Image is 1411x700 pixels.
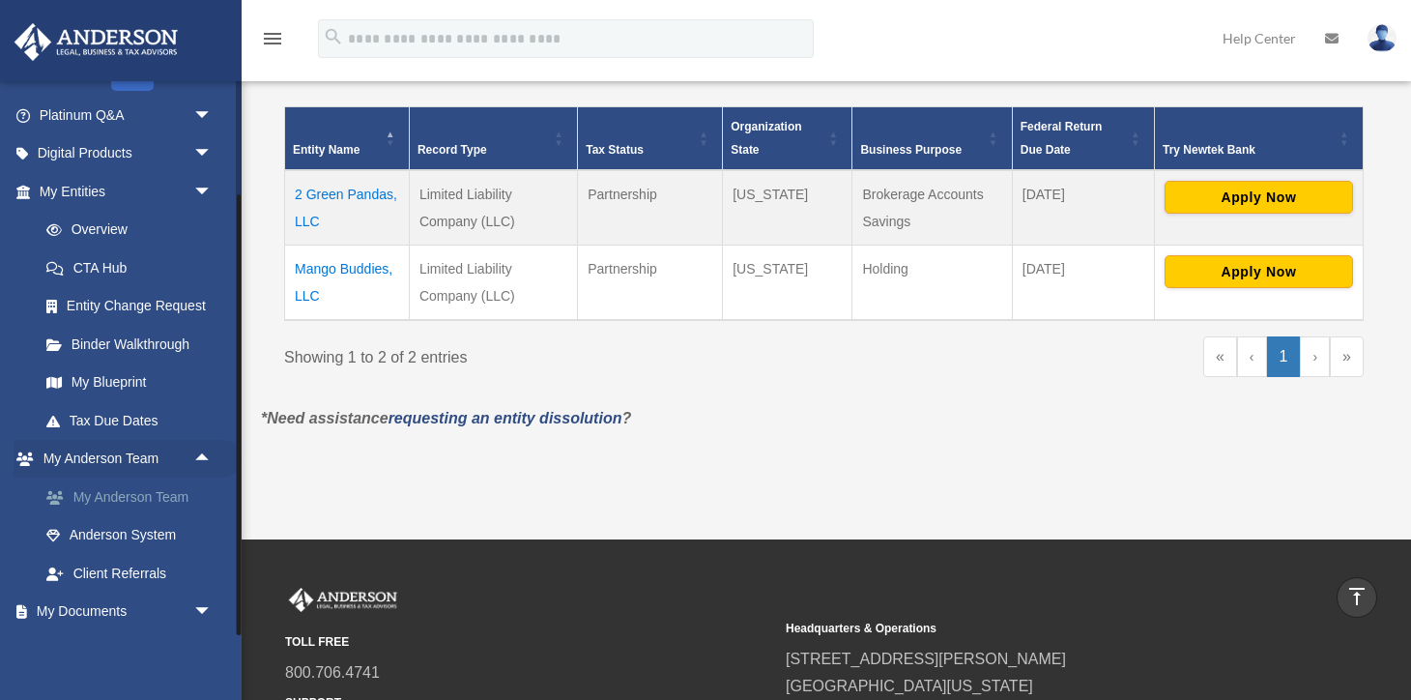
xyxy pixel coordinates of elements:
[1165,255,1353,288] button: Apply Now
[1163,138,1334,161] div: Try Newtek Bank
[409,246,577,321] td: Limited Liability Company (LLC)
[578,246,723,321] td: Partnership
[27,516,242,555] a: Anderson System
[1021,120,1103,157] span: Federal Return Due Date
[1012,107,1154,171] th: Federal Return Due Date: Activate to sort
[1368,24,1397,52] img: User Pic
[27,364,232,402] a: My Blueprint
[285,588,401,613] img: Anderson Advisors Platinum Portal
[786,678,1033,694] a: [GEOGRAPHIC_DATA][US_STATE]
[193,96,232,135] span: arrow_drop_down
[14,134,242,173] a: Digital Productsarrow_drop_down
[723,246,852,321] td: [US_STATE]
[578,170,723,246] td: Partnership
[27,211,222,249] a: Overview
[1012,170,1154,246] td: [DATE]
[786,651,1066,667] a: [STREET_ADDRESS][PERSON_NAME]
[723,107,852,171] th: Organization State: Activate to sort
[1337,577,1377,618] a: vertical_align_top
[852,107,1012,171] th: Business Purpose: Activate to sort
[1237,336,1267,377] a: Previous
[1203,336,1237,377] a: First
[1330,336,1364,377] a: Last
[852,246,1012,321] td: Holding
[27,287,232,326] a: Entity Change Request
[285,107,410,171] th: Entity Name: Activate to invert sorting
[323,26,344,47] i: search
[1345,585,1368,608] i: vertical_align_top
[284,336,810,371] div: Showing 1 to 2 of 2 entries
[409,170,577,246] td: Limited Liability Company (LLC)
[1300,336,1330,377] a: Next
[293,143,360,157] span: Entity Name
[14,593,242,631] a: My Documentsarrow_drop_down
[193,593,232,632] span: arrow_drop_down
[193,440,232,480] span: arrow_drop_up
[14,440,242,479] a: My Anderson Teamarrow_drop_up
[1165,181,1353,214] button: Apply Now
[9,23,184,61] img: Anderson Advisors Platinum Portal
[860,143,962,157] span: Business Purpose
[27,478,242,516] a: My Anderson Team
[27,325,232,364] a: Binder Walkthrough
[27,554,242,593] a: Client Referrals
[27,248,232,287] a: CTA Hub
[723,170,852,246] td: [US_STATE]
[261,34,284,50] a: menu
[27,401,232,440] a: Tax Due Dates
[285,246,410,321] td: Mango Buddies, LLC
[1267,336,1301,377] a: 1
[1012,246,1154,321] td: [DATE]
[1154,107,1363,171] th: Try Newtek Bank : Activate to sort
[418,143,487,157] span: Record Type
[852,170,1012,246] td: Brokerage Accounts Savings
[578,107,723,171] th: Tax Status: Activate to sort
[14,630,242,669] a: Online Learningarrow_drop_down
[285,170,410,246] td: 2 Green Pandas, LLC
[389,410,622,426] a: requesting an entity dissolution
[14,172,232,211] a: My Entitiesarrow_drop_down
[261,410,631,426] em: *Need assistance ?
[285,632,772,653] small: TOLL FREE
[193,630,232,670] span: arrow_drop_down
[193,172,232,212] span: arrow_drop_down
[731,120,801,157] span: Organization State
[786,619,1273,639] small: Headquarters & Operations
[586,143,644,157] span: Tax Status
[193,134,232,174] span: arrow_drop_down
[14,96,242,134] a: Platinum Q&Aarrow_drop_down
[261,27,284,50] i: menu
[409,107,577,171] th: Record Type: Activate to sort
[285,664,380,681] a: 800.706.4741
